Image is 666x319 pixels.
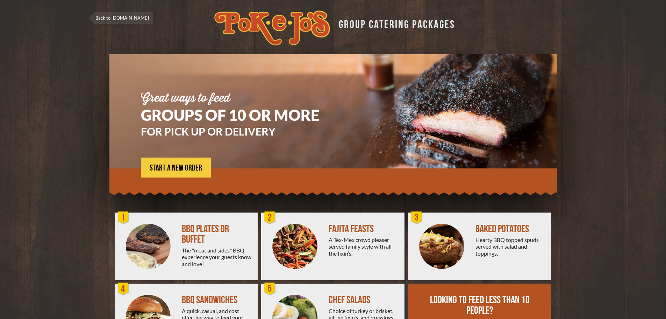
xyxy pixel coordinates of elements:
[150,164,202,172] span: START A NEW ORDER
[410,211,424,225] div: 3
[263,282,277,296] div: 5
[475,236,546,257] div: Hearty BBQ topped spuds served with salad and toppings.
[419,224,464,269] img: PEJ-Baked-Potato.png
[182,295,252,305] div: BBQ SANDWICHES
[141,158,211,178] a: START A NEW ORDER
[475,224,546,234] div: BAKED POTATOES
[141,108,340,123] h1: GROUPS OF 10 OR MORE
[429,295,531,316] div: LOOKING TO FEED LESS THAN 10 PEOPLE?
[182,224,252,245] div: BBQ PLATES OR BUFFET
[263,211,277,225] div: 2
[334,16,455,30] div: GROUP CATERING PACKAGES
[329,295,399,305] div: CHEF SALADS
[116,211,130,225] div: 1
[182,247,252,267] div: The "meat and sides" BBQ experience your guests know and love!
[141,126,340,137] h3: FOR PICK UP OR DELIVERY
[214,11,330,46] img: logo.svg
[329,224,399,234] div: FAJITA FEASTS
[126,224,171,269] img: PEJ-BBQ-Buffet.png
[272,224,317,269] img: PEJ-Fajitas.png
[116,282,130,296] div: 4
[88,12,153,24] a: Back to [DOMAIN_NAME]
[329,236,399,257] div: A Tex-Mex crowd pleaser served family style with all the fixin’s.
[141,93,340,104] div: Great ways to feed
